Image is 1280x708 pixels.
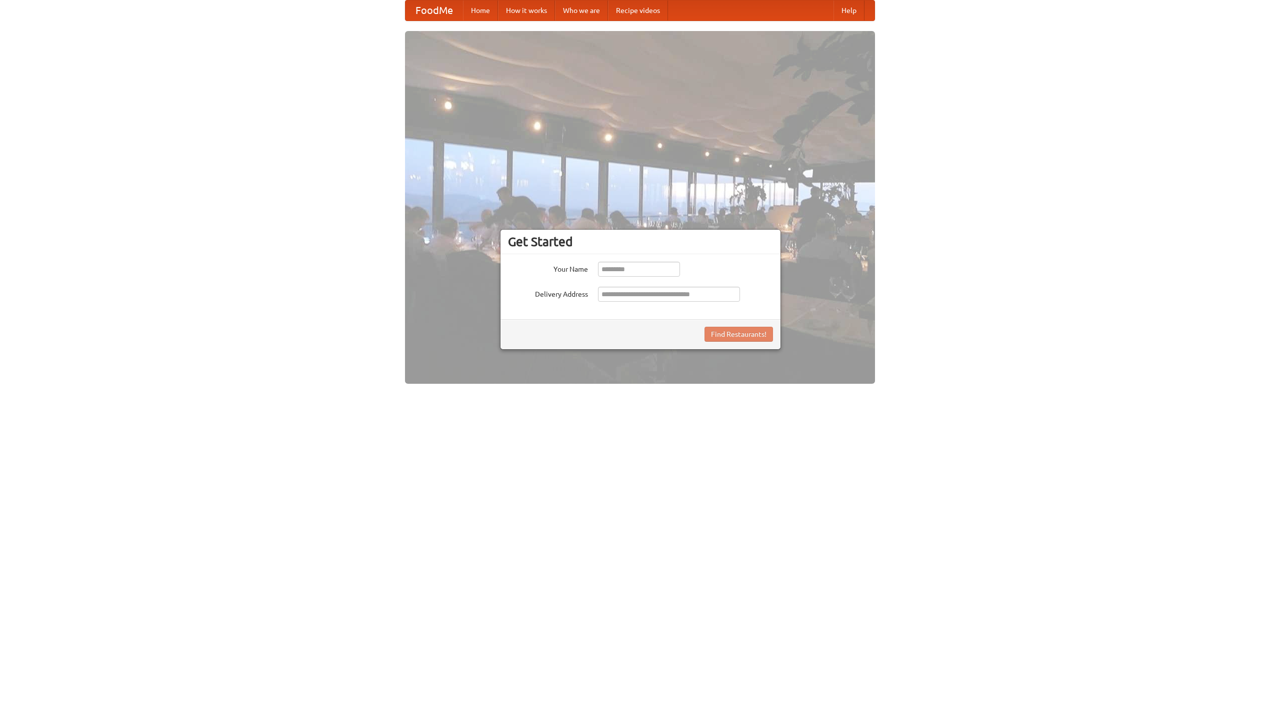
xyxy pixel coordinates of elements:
a: Recipe videos [608,1,668,21]
label: Your Name [508,262,588,274]
h3: Get Started [508,234,773,249]
a: Who we are [555,1,608,21]
button: Find Restaurants! [704,327,773,342]
a: Home [463,1,498,21]
a: Help [833,1,864,21]
a: FoodMe [405,1,463,21]
a: How it works [498,1,555,21]
label: Delivery Address [508,287,588,299]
